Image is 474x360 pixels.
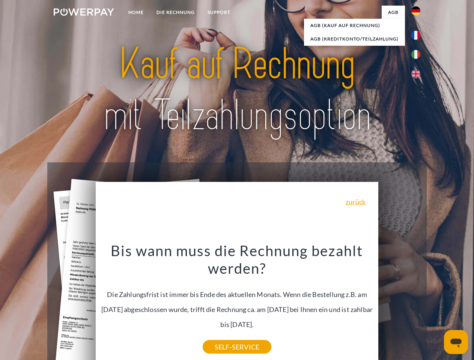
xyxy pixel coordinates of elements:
[304,19,405,32] a: AGB (Kauf auf Rechnung)
[411,6,420,15] img: de
[411,69,420,78] img: en
[203,340,271,354] a: SELF-SERVICE
[122,6,150,19] a: Home
[201,6,237,19] a: SUPPORT
[100,241,374,277] h3: Bis wann muss die Rechnung bezahlt werden?
[411,31,420,40] img: fr
[382,6,405,19] a: agb
[411,50,420,59] img: it
[150,6,201,19] a: DIE RECHNUNG
[100,241,374,347] div: Die Zahlungsfrist ist immer bis Ende des aktuellen Monats. Wenn die Bestellung z.B. am [DATE] abg...
[54,8,114,16] img: logo-powerpay-white.svg
[304,32,405,46] a: AGB (Kreditkonto/Teilzahlung)
[346,198,366,205] a: zurück
[444,330,468,354] iframe: Schaltfläche zum Öffnen des Messaging-Fensters
[72,36,402,144] img: title-powerpay_de.svg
